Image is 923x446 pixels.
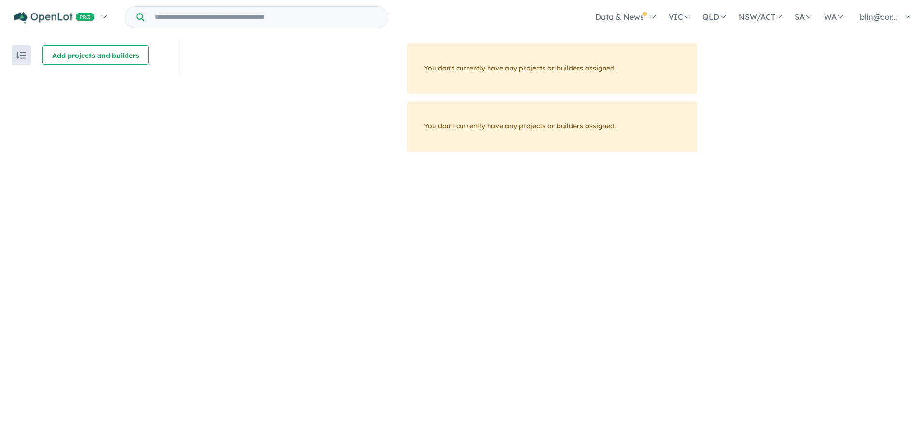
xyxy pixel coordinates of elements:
input: Try estate name, suburb, builder or developer [146,7,386,28]
button: Add projects and builders [42,45,149,65]
img: sort.svg [16,52,26,59]
div: You don't currently have any projects or builders assigned. [407,101,697,152]
span: blin@cor... [860,12,897,22]
img: Openlot PRO Logo White [14,12,95,24]
div: You don't currently have any projects or builders assigned. [407,43,697,94]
